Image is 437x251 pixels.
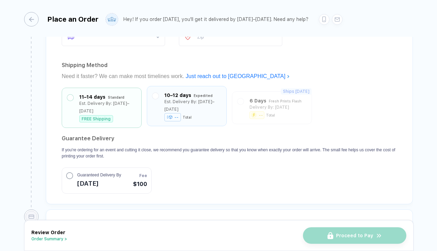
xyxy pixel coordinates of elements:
p: If you're ordering for an event and cutting it close, we recommend you guarantee delivery so that... [62,147,397,159]
div: 10–12 days ExpeditedEst. Delivery By: [DATE]–[DATE]--Total [152,91,221,121]
div: 11–14 days [79,93,105,101]
span: [DATE] [77,178,121,189]
div: Hey! If you order [DATE], you'll get it delivered by [DATE]–[DATE]. Need any help? [123,17,308,22]
img: user profile [106,13,118,25]
div: -- [164,113,181,121]
button: Order Summary > [31,237,67,241]
div: Place an Order [47,15,99,23]
div: Shipping Method [62,60,397,71]
div: 11–14 days StandardEst. Delivery By: [DATE]–[DATE]FREE Shipping [67,93,136,122]
span: $100 [133,180,147,188]
button: Guaranteed Delivery By[DATE]Fee$100 [62,167,152,194]
div: Total [183,115,192,119]
div: Standard [108,94,124,101]
div: Need it faster? We can make most timelines work. [62,71,397,82]
span: Guaranteed Delivery By [77,172,121,178]
div: 10–12 days [164,91,191,99]
h2: Guarantee Delivery [62,133,397,144]
span: Review Order [31,230,65,235]
div: Est. Delivery By: [DATE]–[DATE] [164,98,221,113]
div: FREE Shipping [79,115,113,122]
div: Expedited [194,92,213,99]
div: Est. Delivery By: [DATE]–[DATE] [79,100,136,115]
span: Fee [139,173,147,179]
a: Just reach out to [GEOGRAPHIC_DATA] [186,73,290,79]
